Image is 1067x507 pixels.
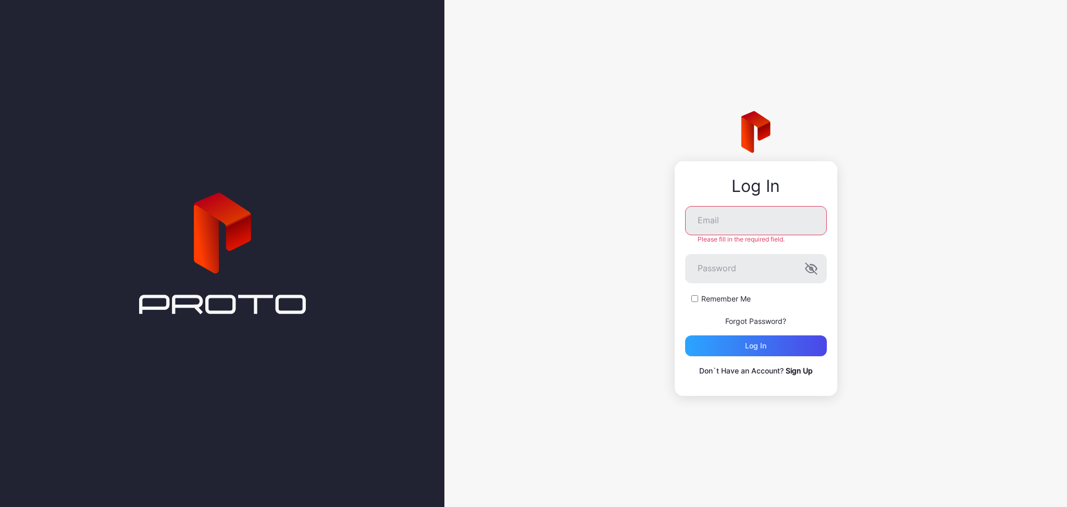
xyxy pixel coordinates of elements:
[685,335,827,356] button: Log in
[685,177,827,196] div: Log In
[685,254,827,283] input: Password
[745,342,766,350] div: Log in
[725,317,786,325] a: Forgot Password?
[685,206,827,235] input: Email
[786,366,813,375] a: Sign Up
[805,262,817,275] button: Password
[701,294,751,304] label: Remember Me
[685,365,827,377] p: Don`t Have an Account?
[685,235,827,244] div: Please fill in the required field.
